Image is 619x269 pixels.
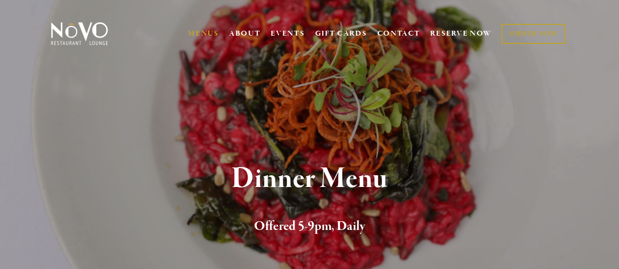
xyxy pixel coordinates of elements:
h2: Offered 5-9pm, Daily [65,216,554,237]
a: EVENTS [271,29,304,39]
h1: Dinner Menu [65,163,554,195]
a: ORDER NOW [502,24,566,44]
a: ABOUT [229,29,261,39]
img: Novo Restaurant &amp; Lounge [49,21,110,46]
a: GIFT CARDS [315,24,367,43]
a: CONTACT [377,24,420,43]
a: MENUS [188,29,219,39]
a: RESERVE NOW [430,24,492,43]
